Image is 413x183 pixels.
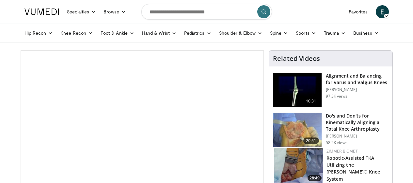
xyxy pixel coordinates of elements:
[326,113,389,132] h3: Do's and Don'ts for Kinematically Aligning a Total Knee Arthroplasty
[100,5,130,18] a: Browse
[326,94,347,99] p: 97.3K views
[273,73,322,107] img: 38523_0000_3.png.150x105_q85_crop-smart_upscale.jpg
[274,148,323,183] img: 8628d054-67c0-4db7-8e0b-9013710d5e10.150x105_q85_crop-smart_upscale.jpg
[326,140,347,145] p: 58.2K views
[97,27,138,40] a: Foot & Ankle
[376,5,389,18] a: E
[273,113,322,147] img: howell_knee_1.png.150x105_q85_crop-smart_upscale.jpg
[292,27,320,40] a: Sports
[215,27,266,40] a: Shoulder & Elbow
[24,9,59,15] img: VuMedi Logo
[345,5,372,18] a: Favorites
[326,148,358,154] a: Zimmer Biomet
[266,27,292,40] a: Spine
[326,134,389,139] p: [PERSON_NAME]
[308,175,322,181] span: 28:49
[273,55,320,63] h4: Related Videos
[180,27,215,40] a: Pediatrics
[320,27,350,40] a: Trauma
[138,27,180,40] a: Hand & Wrist
[273,73,389,107] a: 10:31 Alignment and Balancing for Varus and Valgus Knees [PERSON_NAME] 97.3K views
[326,87,389,92] p: [PERSON_NAME]
[56,27,97,40] a: Knee Recon
[326,155,380,182] a: Robotic-Assisted TKA Utilizing the [PERSON_NAME]® Knee System
[326,73,389,86] h3: Alignment and Balancing for Varus and Valgus Knees
[141,4,272,20] input: Search topics, interventions
[273,113,389,147] a: 20:51 Do's and Don'ts for Kinematically Aligning a Total Knee Arthroplasty [PERSON_NAME] 58.2K views
[63,5,100,18] a: Specialties
[274,148,323,183] a: 28:49
[21,27,57,40] a: Hip Recon
[349,27,383,40] a: Business
[303,137,319,144] span: 20:51
[303,98,319,104] span: 10:31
